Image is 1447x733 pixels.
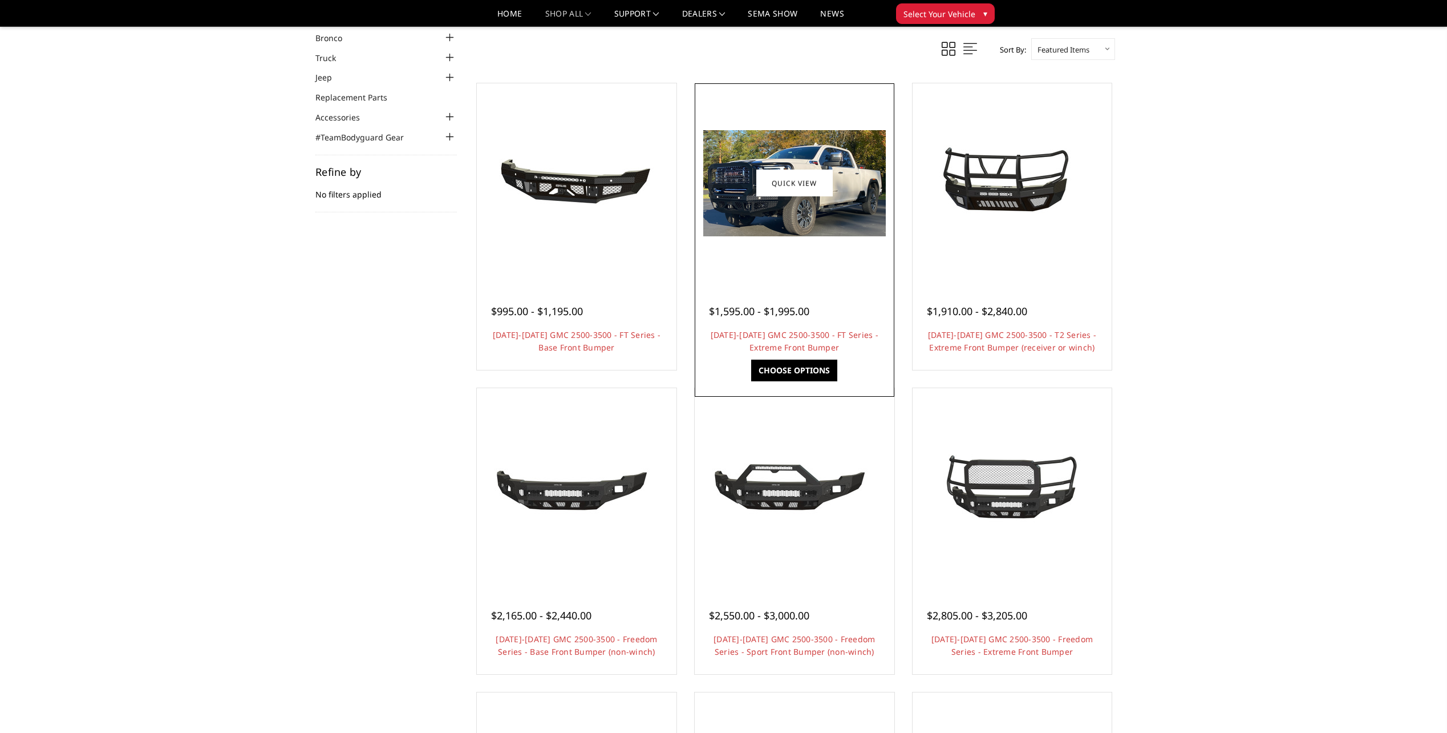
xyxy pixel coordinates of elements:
[315,91,402,103] a: Replacement Parts
[698,391,891,585] a: 2024-2025 GMC 2500-3500 - Freedom Series - Sport Front Bumper (non-winch) 2024-2025 GMC 2500-3500...
[931,634,1093,657] a: [DATE]-[DATE] GMC 2500-3500 - Freedom Series - Extreme Front Bumper
[1390,678,1447,733] iframe: Chat Widget
[545,10,591,26] a: shop all
[315,71,346,83] a: Jeep
[703,130,886,236] img: 2024-2025 GMC 2500-3500 - FT Series - Extreme Front Bumper
[315,167,457,212] div: No filters applied
[491,609,591,622] span: $2,165.00 - $2,440.00
[698,86,891,280] a: 2024-2025 GMC 2500-3500 - FT Series - Extreme Front Bumper 2024-2025 GMC 2500-3500 - FT Series - ...
[315,32,356,44] a: Bronco
[915,86,1109,280] a: 2024-2025 GMC 2500-3500 - T2 Series - Extreme Front Bumper (receiver or winch) 2024-2025 GMC 2500...
[709,304,809,318] span: $1,595.00 - $1,995.00
[915,391,1109,585] a: 2024-2025 GMC 2500-3500 - Freedom Series - Extreme Front Bumper 2024-2025 GMC 2500-3500 - Freedom...
[709,609,809,622] span: $2,550.00 - $3,000.00
[928,329,1096,353] a: [DATE]-[DATE] GMC 2500-3500 - T2 Series - Extreme Front Bumper (receiver or winch)
[751,360,837,381] a: Choose Options
[711,329,878,353] a: [DATE]-[DATE] GMC 2500-3500 - FT Series - Extreme Front Bumper
[903,8,975,20] span: Select Your Vehicle
[493,329,660,353] a: [DATE]-[DATE] GMC 2500-3500 - FT Series - Base Front Bumper
[756,170,833,196] a: Quick view
[315,131,418,143] a: #TeamBodyguard Gear
[927,304,1027,318] span: $1,910.00 - $2,840.00
[315,52,350,64] a: Truck
[994,41,1026,58] label: Sort By:
[820,10,844,26] a: News
[497,10,522,26] a: Home
[983,7,987,19] span: ▾
[315,167,457,177] h5: Refine by
[748,10,797,26] a: SEMA Show
[927,609,1027,622] span: $2,805.00 - $3,205.00
[496,634,657,657] a: [DATE]-[DATE] GMC 2500-3500 - Freedom Series - Base Front Bumper (non-winch)
[896,3,995,24] button: Select Your Vehicle
[682,10,725,26] a: Dealers
[714,634,875,657] a: [DATE]-[DATE] GMC 2500-3500 - Freedom Series - Sport Front Bumper (non-winch)
[480,391,674,585] a: 2024-2025 GMC 2500-3500 - Freedom Series - Base Front Bumper (non-winch) 2024-2025 GMC 2500-3500 ...
[614,10,659,26] a: Support
[315,111,374,123] a: Accessories
[491,304,583,318] span: $995.00 - $1,195.00
[480,86,674,280] a: 2024-2025 GMC 2500-3500 - FT Series - Base Front Bumper 2024-2025 GMC 2500-3500 - FT Series - Bas...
